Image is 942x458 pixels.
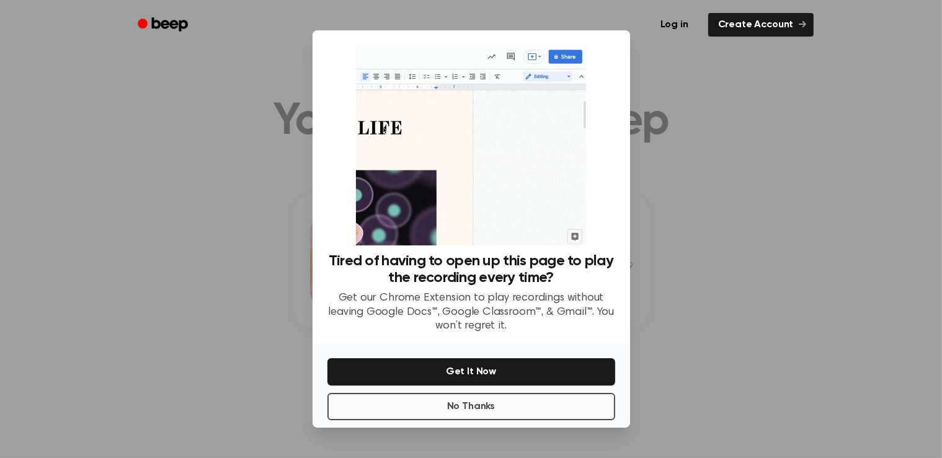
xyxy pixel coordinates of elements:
[356,45,586,245] img: Beep extension in action
[129,13,199,37] a: Beep
[327,393,615,420] button: No Thanks
[327,291,615,333] p: Get our Chrome Extension to play recordings without leaving Google Docs™, Google Classroom™, & Gm...
[648,11,701,39] a: Log in
[708,13,814,37] a: Create Account
[327,358,615,385] button: Get It Now
[327,253,615,286] h3: Tired of having to open up this page to play the recording every time?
